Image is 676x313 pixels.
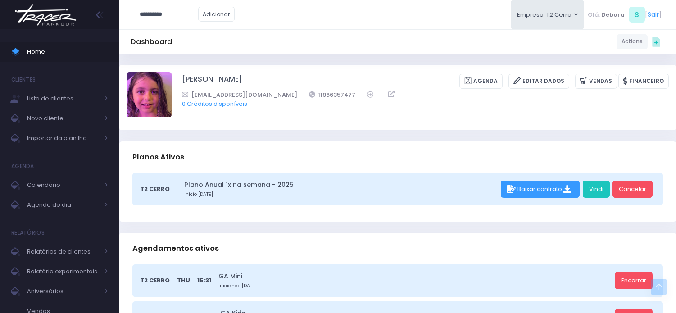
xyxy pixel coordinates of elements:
h4: Relatórios [11,224,45,242]
img: Felipa Campos Estevam [127,72,172,117]
span: Novo cliente [27,113,99,124]
a: [EMAIL_ADDRESS][DOMAIN_NAME] [182,90,297,100]
h3: Agendamentos ativos [132,236,219,261]
a: Adicionar [198,7,235,22]
div: [ ] [584,5,665,25]
span: Calendário [27,179,99,191]
a: Vendas [575,74,617,89]
a: 0 Créditos disponíveis [182,100,247,108]
a: [PERSON_NAME] [182,74,242,89]
a: 11966357477 [309,90,356,100]
span: S [629,7,645,23]
span: Relatórios de clientes [27,246,99,258]
span: T2 Cerro [140,185,170,194]
span: Olá, [588,10,600,19]
a: Cancelar [612,181,653,198]
a: Actions [617,34,648,49]
span: Home [27,46,108,58]
a: Sair [648,10,659,19]
span: Lista de clientes [27,93,99,104]
h4: Agenda [11,157,34,175]
div: Baixar contrato [501,181,580,198]
small: Início [DATE] [184,191,498,198]
a: GA Mini [218,272,612,281]
span: Debora [601,10,625,19]
a: Vindi [583,181,610,198]
span: Relatório experimentais [27,266,99,277]
span: 15:31 [197,276,211,285]
span: Agenda do dia [27,199,99,211]
span: Importar da planilha [27,132,99,144]
span: T2 Cerro [140,276,170,285]
a: Agenda [459,74,503,89]
a: Editar Dados [508,74,569,89]
span: Thu [177,276,190,285]
a: Financeiro [618,74,669,89]
a: Encerrar [615,272,653,289]
h3: Planos Ativos [132,144,184,170]
a: Plano Anual 1x na semana - 2025 [184,180,498,190]
span: Aniversários [27,286,99,297]
h5: Dashboard [131,37,172,46]
h4: Clientes [11,71,36,89]
small: Iniciando [DATE] [218,282,612,290]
